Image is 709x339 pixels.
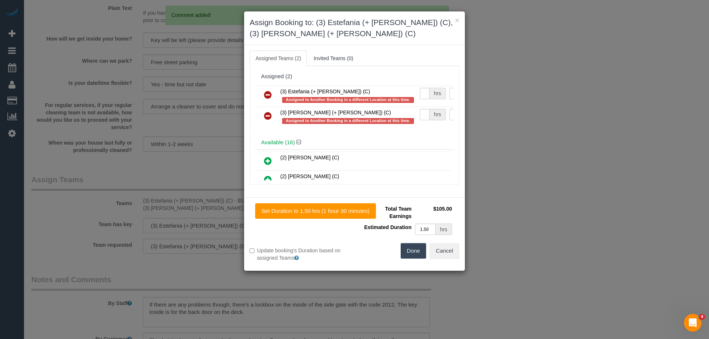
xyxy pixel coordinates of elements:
button: Done [401,243,427,259]
span: (3) Estefania (+ [PERSON_NAME]) (C) [280,89,370,94]
h4: Available (16) [261,139,448,146]
button: × [455,16,459,24]
span: Estimated Duration [364,224,411,230]
div: hrs [429,88,446,99]
div: hrs [436,224,452,235]
div: hrs [429,109,446,120]
a: Invited Teams (0) [308,51,359,66]
button: Set Duration to 1.50 hrs (1 hour 30 minutes) [255,203,376,219]
td: Total Team Earnings [360,203,413,222]
input: Update booking's Duration based on assigned Teams [250,248,254,253]
span: 4 [699,314,705,320]
span: (2) [PERSON_NAME] (C) [280,173,339,179]
iframe: Intercom live chat [684,314,702,332]
a: Assigned Teams (2) [250,51,307,66]
div: Assigned (2) [261,73,448,80]
span: (3) [PERSON_NAME] (+ [PERSON_NAME]) (C) [280,110,391,115]
td: $105.00 [413,203,454,222]
span: Assigned to Another Booking in a different Location at this time. [282,118,414,124]
button: Cancel [429,243,459,259]
span: Assigned to Another Booking in a different Location at this time. [282,97,414,103]
h3: Assign Booking to: (3) Estefania (+ [PERSON_NAME]) (C), (3) [PERSON_NAME] (+ [PERSON_NAME]) (C) [250,17,459,39]
span: (2) [PERSON_NAME] (C) [280,155,339,160]
label: Update booking's Duration based on assigned Teams [250,247,349,262]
